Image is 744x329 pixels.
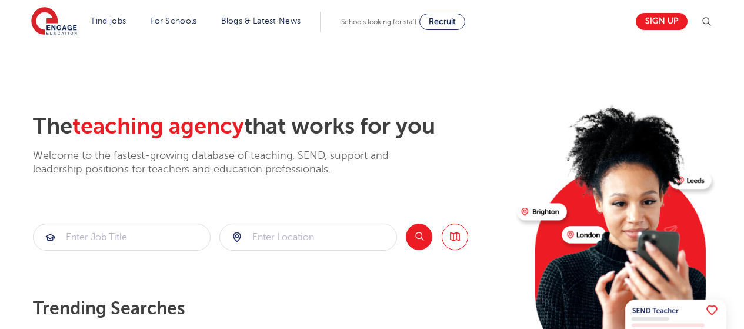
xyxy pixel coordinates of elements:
img: Engage Education [31,7,77,36]
input: Submit [220,224,396,250]
button: Search [406,224,432,250]
p: Trending searches [33,298,508,319]
p: Welcome to the fastest-growing database of teaching, SEND, support and leadership positions for t... [33,149,421,177]
span: Recruit [429,17,456,26]
a: Blogs & Latest News [221,16,301,25]
a: Find jobs [92,16,126,25]
a: Sign up [636,13,688,30]
span: teaching agency [72,114,244,139]
h2: The that works for you [33,113,508,140]
a: For Schools [150,16,196,25]
a: Recruit [419,14,465,30]
div: Submit [219,224,397,251]
span: Schools looking for staff [341,18,417,26]
input: Submit [34,224,210,250]
div: Submit [33,224,211,251]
